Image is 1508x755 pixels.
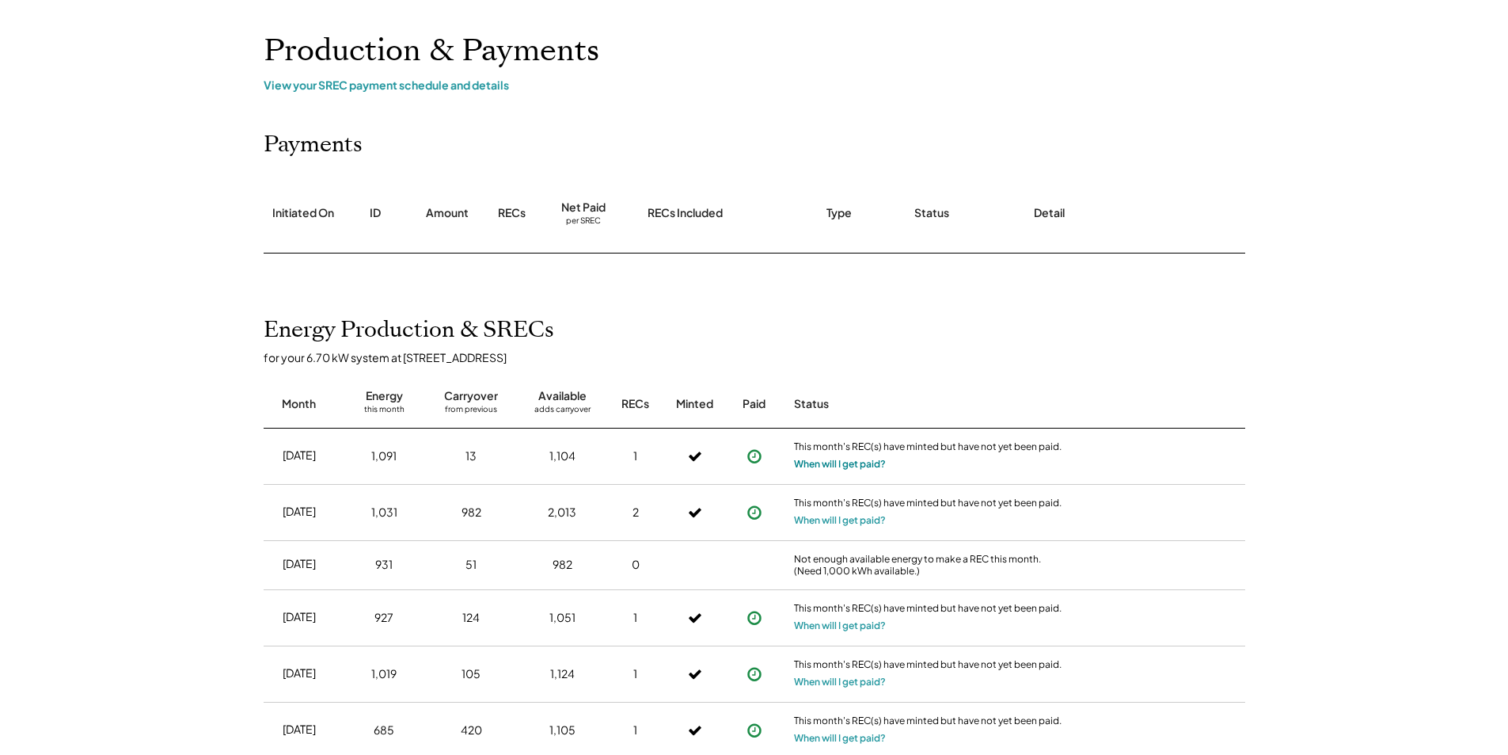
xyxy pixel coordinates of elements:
div: Status [914,205,949,221]
div: this month [364,404,405,420]
div: 982 [462,505,481,520]
h2: Energy Production & SRECs [264,317,554,344]
div: for your 6.70 kW system at [STREET_ADDRESS] [264,350,1261,364]
div: 1 [633,666,637,682]
div: 1,124 [550,666,575,682]
div: This month's REC(s) have minted but have not yet been paid. [794,658,1063,674]
div: This month's REC(s) have minted but have not yet been paid. [794,602,1063,618]
div: Net Paid [561,200,606,215]
div: View your SREC payment schedule and details [264,78,1245,92]
div: 1,091 [371,448,397,464]
div: RECs [498,205,526,221]
div: 1 [633,723,637,738]
div: Detail [1034,205,1065,221]
button: When will I get paid? [794,674,886,690]
button: When will I get paid? [794,618,886,634]
div: This month's REC(s) have minted but have not yet been paid. [794,497,1063,513]
div: 1,019 [371,666,397,682]
div: Month [282,396,316,412]
div: 1,051 [549,610,575,626]
div: 1,104 [549,448,575,464]
div: This month's REC(s) have minted but have not yet been paid. [794,440,1063,456]
div: RECs [621,396,649,412]
div: 420 [461,723,482,738]
div: adds carryover [534,404,591,420]
div: [DATE] [283,504,316,520]
div: 1,031 [371,505,397,520]
button: When will I get paid? [794,456,886,472]
div: Available [538,388,587,404]
div: from previous [445,404,497,420]
div: Carryover [444,388,498,404]
div: 685 [374,723,394,738]
div: RECs Included [648,205,723,221]
div: Paid [743,396,765,412]
div: 2 [632,505,639,520]
div: Status [794,396,1063,412]
div: 931 [375,557,393,573]
div: 1,105 [549,723,575,738]
div: 13 [465,448,477,464]
div: Type [826,205,852,221]
button: Payment approved, but not yet initiated. [743,501,766,524]
div: ID [370,205,381,221]
button: Payment approved, but not yet initiated. [743,719,766,742]
div: [DATE] [283,448,316,463]
div: [DATE] [283,609,316,625]
div: 124 [462,610,480,626]
div: 51 [465,557,477,573]
button: Payment approved, but not yet initiated. [743,444,766,468]
div: Not enough available energy to make a REC this month. (Need 1,000 kWh available.) [794,553,1063,578]
div: per SREC [566,215,601,227]
div: Minted [676,396,713,412]
div: This month's REC(s) have minted but have not yet been paid. [794,715,1063,730]
div: Amount [426,205,469,221]
h1: Production & Payments [264,32,1245,70]
div: 2,013 [548,505,576,520]
div: [DATE] [283,556,316,572]
button: When will I get paid? [794,513,886,528]
div: Initiated On [272,205,334,221]
button: Payment approved, but not yet initiated. [743,662,766,686]
div: [DATE] [283,722,316,738]
div: 1 [633,448,637,464]
div: 982 [553,557,572,573]
button: When will I get paid? [794,730,886,746]
div: 0 [632,557,640,573]
div: 1 [633,610,637,626]
div: 927 [374,610,393,626]
div: [DATE] [283,665,316,681]
div: Energy [366,388,403,404]
h2: Payments [264,132,363,158]
div: 105 [462,666,481,682]
button: Payment approved, but not yet initiated. [743,606,766,630]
